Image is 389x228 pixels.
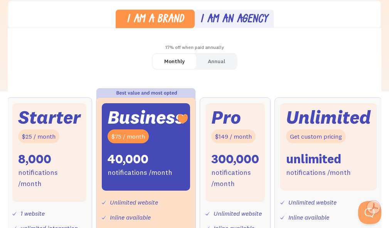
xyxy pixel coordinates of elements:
[286,129,346,144] div: Get custom pricing
[108,151,148,167] div: 40,000
[126,14,184,25] div: I am a brand
[288,197,337,208] div: Unlimited website
[286,109,371,126] div: Unlimited
[110,197,158,208] div: Unlimited website
[286,167,351,178] div: notifications /month
[211,151,259,167] div: 300,000
[164,56,185,67] div: Monthly
[18,109,81,126] div: Starter
[110,212,151,223] div: Inline available
[20,208,45,219] div: 1 website
[108,129,149,144] div: $75 / month
[358,201,381,224] iframe: Toggle Customer Support
[8,42,381,53] div: 17% off when paid annually
[108,167,172,178] div: notifications /month
[214,208,262,219] div: Unlimited website
[208,56,225,67] div: Annual
[288,212,329,223] div: Inline available
[211,109,241,126] div: Pro
[18,129,59,144] div: $25 / month
[18,167,81,189] div: notifications /month
[108,109,184,126] div: Business
[211,167,259,189] div: notifications /month
[211,129,256,144] div: $149 / month
[286,151,341,167] div: unlimited
[18,151,51,167] div: 8,000
[200,14,268,25] div: I am an agency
